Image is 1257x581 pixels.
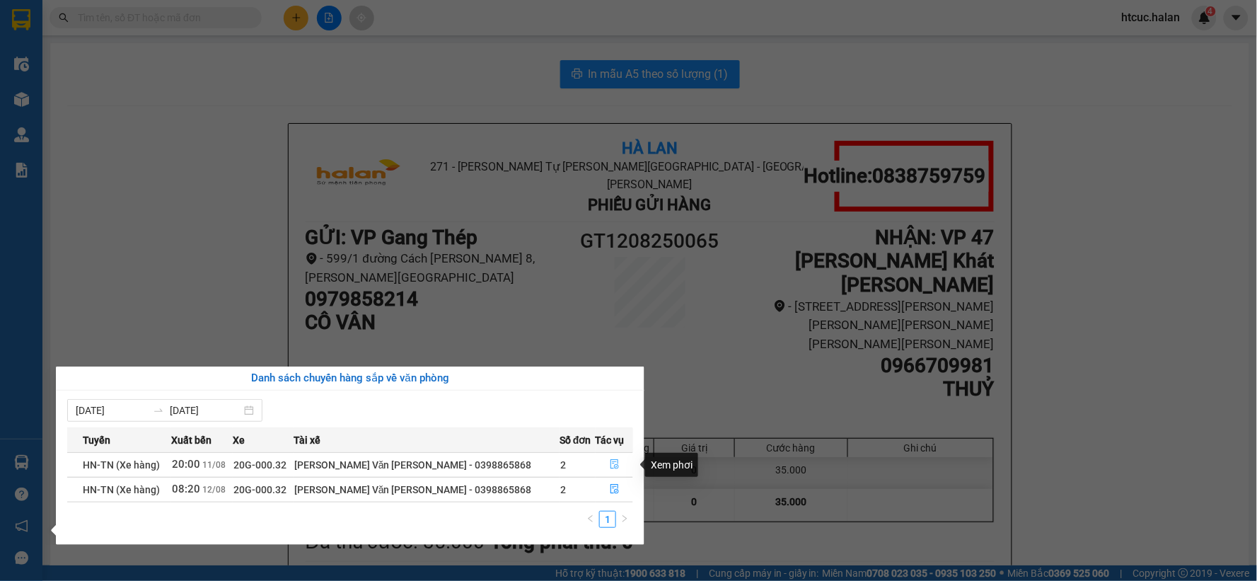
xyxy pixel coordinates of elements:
[620,514,629,523] span: right
[171,432,212,448] span: Xuất bến
[153,405,164,416] span: swap-right
[560,459,566,471] span: 2
[616,511,633,528] button: right
[83,484,160,495] span: HN-TN (Xe hàng)
[132,35,591,70] li: 271 - [PERSON_NAME] Tự [PERSON_NAME][GEOGRAPHIC_DATA] - [GEOGRAPHIC_DATA][PERSON_NAME]
[616,511,633,528] li: Next Page
[18,103,190,126] b: GỬI : VP Gang Thép
[18,18,124,88] img: logo.jpg
[596,454,632,476] button: file-done
[596,432,625,448] span: Tác vụ
[599,511,616,528] li: 1
[233,484,286,495] span: 20G-000.32
[596,478,632,501] button: file-done
[170,403,241,418] input: Đến ngày
[233,432,245,448] span: Xe
[202,460,226,470] span: 11/08
[582,511,599,528] li: Previous Page
[645,453,698,477] div: Xem phơi
[83,432,110,448] span: Tuyến
[582,511,599,528] button: left
[67,370,633,387] div: Danh sách chuyến hàng sắp về văn phòng
[560,484,566,495] span: 2
[294,482,559,497] div: [PERSON_NAME] Văn [PERSON_NAME] - 0398865868
[294,457,559,473] div: [PERSON_NAME] Văn [PERSON_NAME] - 0398865868
[83,459,160,471] span: HN-TN (Xe hàng)
[294,432,320,448] span: Tài xế
[233,459,286,471] span: 20G-000.32
[202,485,226,495] span: 12/08
[560,432,591,448] span: Số đơn
[172,458,200,471] span: 20:00
[172,483,200,495] span: 08:20
[600,512,615,527] a: 1
[610,459,620,471] span: file-done
[610,484,620,495] span: file-done
[153,405,164,416] span: to
[586,514,595,523] span: left
[76,403,147,418] input: Từ ngày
